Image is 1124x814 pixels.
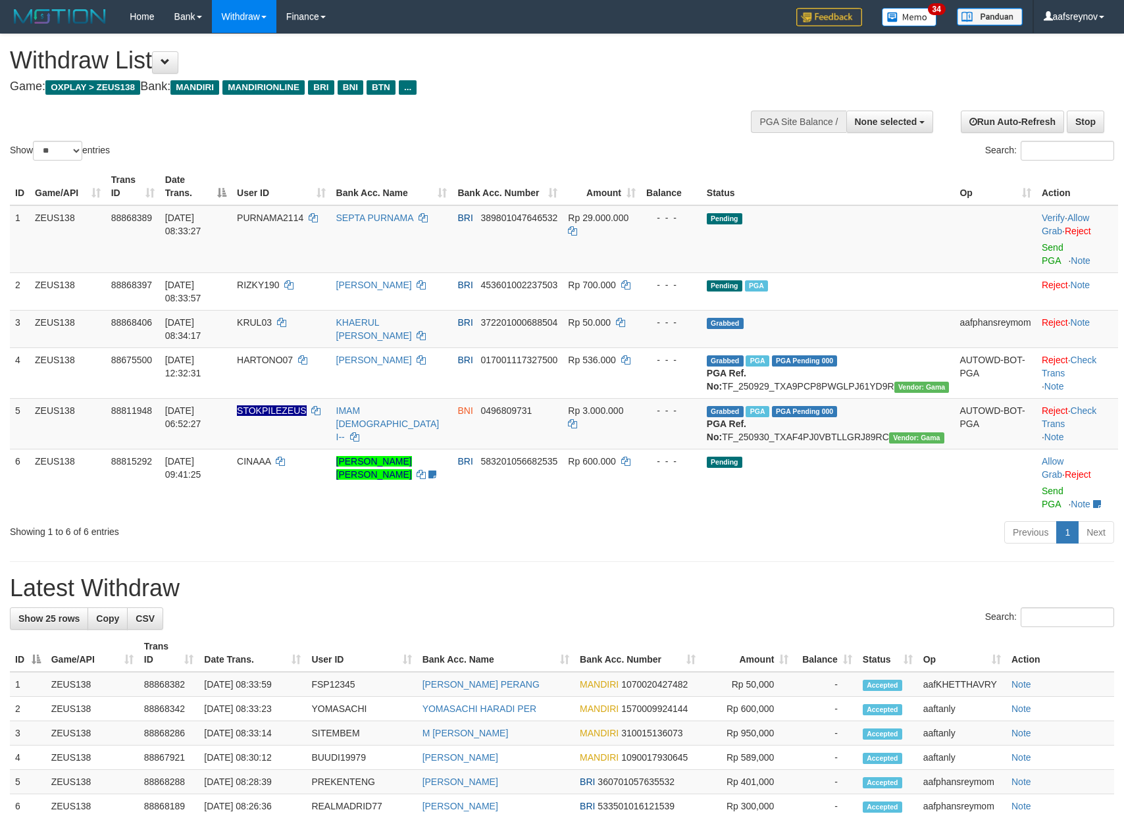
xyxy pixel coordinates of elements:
[621,728,682,738] span: Copy 310015136073 to clipboard
[139,746,199,770] td: 88867921
[457,280,473,290] span: BRI
[954,398,1036,449] td: AUTOWD-BOT-PGA
[422,728,509,738] a: M [PERSON_NAME]
[863,777,902,788] span: Accepted
[563,168,641,205] th: Amount: activate to sort column ascending
[10,141,110,161] label: Show entries
[701,746,794,770] td: Rp 589,000
[199,672,306,697] td: [DATE] 08:33:59
[928,3,946,15] span: 34
[336,213,413,223] a: SEPTA PURNAMA
[10,575,1114,601] h1: Latest Withdraw
[598,801,675,811] span: Copy 533501016121539 to clipboard
[10,205,30,273] td: 1
[1042,405,1096,429] a: Check Trans
[598,776,675,787] span: Copy 360701057635532 to clipboard
[30,205,106,273] td: ZEUS138
[701,672,794,697] td: Rp 50,000
[1044,381,1064,392] a: Note
[232,168,330,205] th: User ID: activate to sort column ascending
[621,703,688,714] span: Copy 1570009924144 to clipboard
[111,317,152,328] span: 88868406
[1036,347,1118,398] td: · ·
[237,355,293,365] span: HARTONO07
[707,406,744,417] span: Grabbed
[882,8,937,26] img: Button%20Memo.svg
[10,634,46,672] th: ID: activate to sort column descending
[1011,703,1031,714] a: Note
[480,280,557,290] span: Copy 453601002237503 to clipboard
[646,316,696,329] div: - - -
[306,672,417,697] td: FSP12345
[918,697,1006,721] td: aaftanly
[33,141,82,161] select: Showentries
[139,697,199,721] td: 88868342
[707,457,742,468] span: Pending
[621,752,688,763] span: Copy 1090017930645 to clipboard
[1042,405,1068,416] a: Reject
[30,347,106,398] td: ZEUS138
[10,398,30,449] td: 5
[1056,521,1079,544] a: 1
[918,634,1006,672] th: Op: activate to sort column ascending
[139,770,199,794] td: 88868288
[985,141,1114,161] label: Search:
[199,721,306,746] td: [DATE] 08:33:14
[707,280,742,292] span: Pending
[457,456,473,467] span: BRI
[961,111,1064,133] a: Run Auto-Refresh
[863,753,902,764] span: Accepted
[918,672,1006,697] td: aafKHETTHAVRY
[855,116,917,127] span: None selected
[237,213,303,223] span: PURNAMA2114
[954,347,1036,398] td: AUTOWD-BOT-PGA
[568,280,615,290] span: Rp 700.000
[568,405,623,416] span: Rp 3.000.000
[480,317,557,328] span: Copy 372201000688504 to clipboard
[707,419,746,442] b: PGA Ref. No:
[306,634,417,672] th: User ID: activate to sort column ascending
[422,679,540,690] a: [PERSON_NAME] PERANG
[306,770,417,794] td: PREKENTENG
[127,607,163,630] a: CSV
[165,405,201,429] span: [DATE] 06:52:27
[701,634,794,672] th: Amount: activate to sort column ascending
[702,398,955,449] td: TF_250930_TXAF4PJ0VBTLLGRJ89RC
[10,310,30,347] td: 3
[452,168,563,205] th: Bank Acc. Number: activate to sort column ascending
[237,405,307,416] span: Nama rekening ada tanda titik/strip, harap diedit
[707,368,746,392] b: PGA Ref. No:
[306,721,417,746] td: SITEMBEM
[846,111,934,133] button: None selected
[1067,111,1104,133] a: Stop
[1071,317,1090,328] a: Note
[772,406,838,417] span: PGA Pending
[10,272,30,310] td: 2
[1036,272,1118,310] td: ·
[111,456,152,467] span: 88815292
[580,801,595,811] span: BRI
[422,703,536,714] a: YOMASACHI HARADI PER
[10,721,46,746] td: 3
[457,405,473,416] span: BNI
[889,432,944,444] span: Vendor URL: https://trx31.1velocity.biz
[918,746,1006,770] td: aaftanly
[1006,634,1114,672] th: Action
[646,211,696,224] div: - - -
[30,449,106,516] td: ZEUS138
[480,213,557,223] span: Copy 389801047646532 to clipboard
[621,679,688,690] span: Copy 1070020427482 to clipboard
[18,613,80,624] span: Show 25 rows
[1042,213,1089,236] a: Allow Grab
[1042,213,1065,223] a: Verify
[918,770,1006,794] td: aafphansreymom
[237,317,272,328] span: KRUL03
[580,728,619,738] span: MANDIRI
[857,634,918,672] th: Status: activate to sort column ascending
[580,752,619,763] span: MANDIRI
[707,318,744,329] span: Grabbed
[111,405,152,416] span: 88811948
[331,168,453,205] th: Bank Acc. Name: activate to sort column ascending
[10,47,736,74] h1: Withdraw List
[954,310,1036,347] td: aafphansreymom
